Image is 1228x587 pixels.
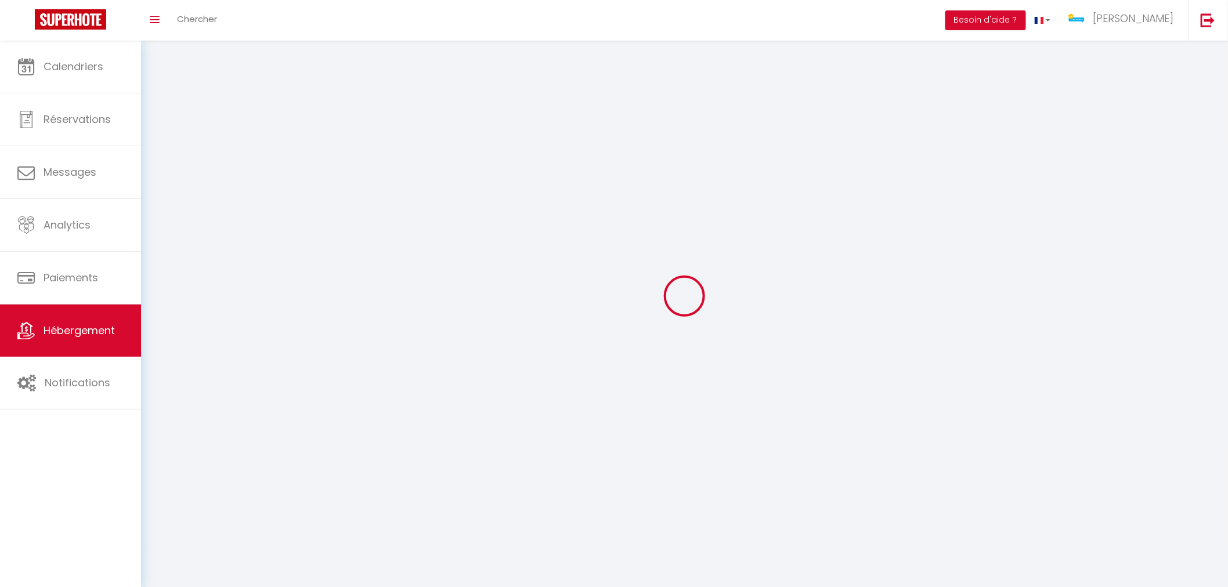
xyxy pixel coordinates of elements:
img: ... [1068,10,1085,27]
span: Calendriers [44,59,103,74]
span: Analytics [44,218,91,232]
span: [PERSON_NAME] [1093,11,1174,26]
span: Chercher [177,13,217,25]
img: Super Booking [35,9,106,30]
span: Paiements [44,270,98,285]
span: Notifications [45,375,110,390]
button: Besoin d'aide ? [945,10,1026,30]
span: Messages [44,165,96,179]
img: logout [1201,13,1215,27]
span: Hébergement [44,323,115,338]
span: Réservations [44,112,111,126]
